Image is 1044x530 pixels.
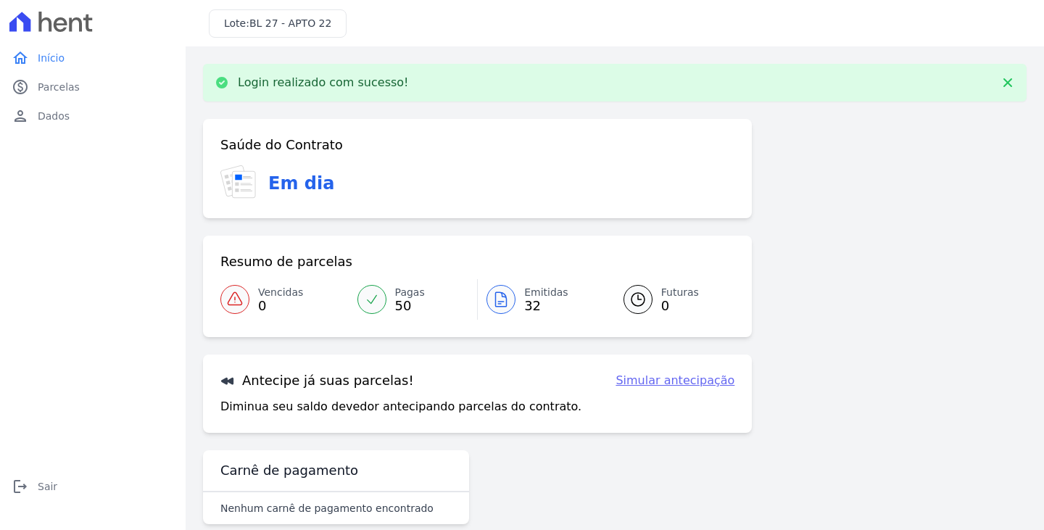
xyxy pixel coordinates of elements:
[524,285,568,300] span: Emitidas
[12,478,29,495] i: logout
[268,170,334,196] h3: Em dia
[12,107,29,125] i: person
[395,285,425,300] span: Pagas
[220,372,414,389] h3: Antecipe já suas parcelas!
[220,398,581,415] p: Diminua seu saldo devedor antecipando parcelas do contrato.
[6,472,180,501] a: logoutSair
[12,49,29,67] i: home
[38,51,65,65] span: Início
[38,109,70,123] span: Dados
[220,253,352,270] h3: Resumo de parcelas
[258,300,303,312] span: 0
[606,279,735,320] a: Futuras 0
[524,300,568,312] span: 32
[258,285,303,300] span: Vencidas
[6,102,180,131] a: personDados
[478,279,606,320] a: Emitidas 32
[220,501,434,515] p: Nenhum carnê de pagamento encontrado
[661,300,699,312] span: 0
[38,80,80,94] span: Parcelas
[224,16,331,31] h3: Lote:
[220,279,349,320] a: Vencidas 0
[220,136,343,154] h3: Saúde do Contrato
[6,73,180,102] a: paidParcelas
[616,372,734,389] a: Simular antecipação
[661,285,699,300] span: Futuras
[395,300,425,312] span: 50
[38,479,57,494] span: Sair
[12,78,29,96] i: paid
[220,462,358,479] h3: Carnê de pagamento
[6,44,180,73] a: homeInício
[249,17,331,29] span: BL 27 - APTO 22
[349,279,478,320] a: Pagas 50
[238,75,409,90] p: Login realizado com sucesso!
